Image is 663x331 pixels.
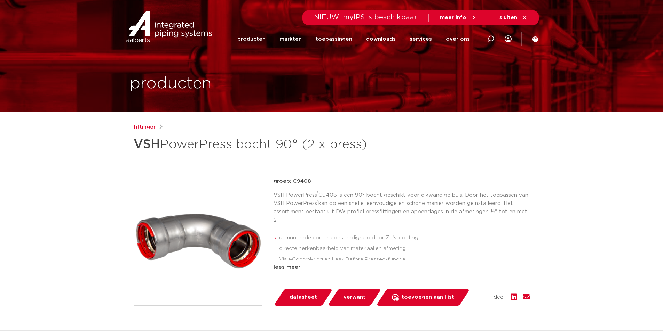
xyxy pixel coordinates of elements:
a: downloads [366,26,396,52]
a: over ons [446,26,470,52]
a: fittingen [134,123,157,131]
a: datasheet [274,289,333,306]
span: datasheet [290,292,317,303]
a: markten [279,26,302,52]
li: Visu-Control-ring en Leak Before Pressed-functie [279,254,530,265]
strong: VSH [134,138,160,151]
span: verwant [344,292,365,303]
h1: PowerPress bocht 90° (2 x press) [134,134,395,155]
p: VSH PowerPress C9408 is een 90° bocht geschikt voor dikwandige buis. Door het toepassen van VSH P... [274,191,530,224]
li: directe herkenbaarheid van materiaal en afmeting [279,243,530,254]
a: sluiten [499,15,528,21]
h1: producten [130,73,212,95]
sup: ® [317,191,318,195]
img: Product Image for VSH PowerPress bocht 90° (2 x press) [134,177,262,305]
span: sluiten [499,15,517,20]
p: groep: C9408 [274,177,530,185]
nav: Menu [237,26,470,52]
li: uitmuntende corrosiebestendigheid door ZnNi coating [279,232,530,243]
span: meer info [440,15,466,20]
a: producten [237,26,266,52]
span: NIEUW: myIPS is beschikbaar [314,14,417,21]
span: toevoegen aan lijst [402,292,454,303]
div: lees meer [274,263,530,272]
a: meer info [440,15,477,21]
a: verwant [327,289,381,306]
a: services [410,26,432,52]
sup: ® [317,200,318,204]
a: toepassingen [316,26,352,52]
span: deel: [494,293,505,301]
